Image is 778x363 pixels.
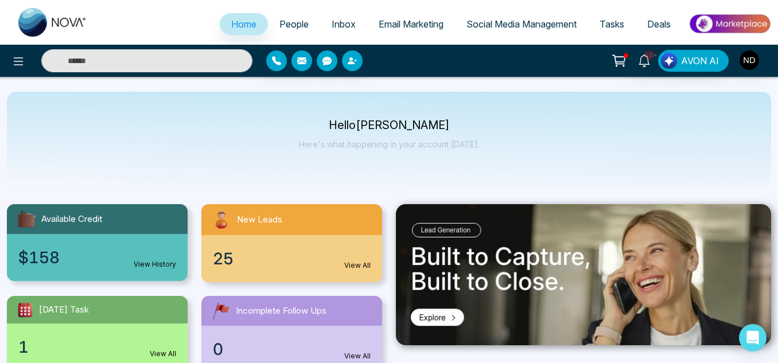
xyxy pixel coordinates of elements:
[213,337,223,361] span: 0
[658,50,729,72] button: AVON AI
[194,204,389,282] a: New Leads25View All
[237,213,282,227] span: New Leads
[41,213,102,226] span: Available Credit
[600,18,624,30] span: Tasks
[213,247,234,271] span: 25
[466,18,577,30] span: Social Media Management
[344,351,371,361] a: View All
[268,13,320,35] a: People
[299,120,480,130] p: Hello [PERSON_NAME]
[211,209,232,231] img: newLeads.svg
[299,139,480,149] p: Here's what happening in your account [DATE].
[396,204,771,345] img: .
[367,13,455,35] a: Email Marketing
[681,54,719,68] span: AVON AI
[332,18,356,30] span: Inbox
[279,18,309,30] span: People
[631,50,658,70] a: 10+
[661,53,677,69] img: Lead Flow
[231,18,256,30] span: Home
[379,18,444,30] span: Email Marketing
[16,300,34,319] img: todayTask.svg
[18,8,87,37] img: Nova CRM Logo
[220,13,268,35] a: Home
[18,335,29,359] span: 1
[236,305,326,318] span: Incomplete Follow Ups
[739,324,767,352] div: Open Intercom Messenger
[588,13,636,35] a: Tasks
[455,13,588,35] a: Social Media Management
[636,13,682,35] a: Deals
[688,11,771,37] img: Market-place.gif
[644,50,655,60] span: 10+
[134,259,176,270] a: View History
[320,13,367,35] a: Inbox
[150,349,176,359] a: View All
[39,303,89,317] span: [DATE] Task
[647,18,671,30] span: Deals
[344,260,371,271] a: View All
[18,245,60,270] span: $158
[16,209,37,229] img: availableCredit.svg
[211,300,231,321] img: followUps.svg
[740,50,759,70] img: User Avatar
